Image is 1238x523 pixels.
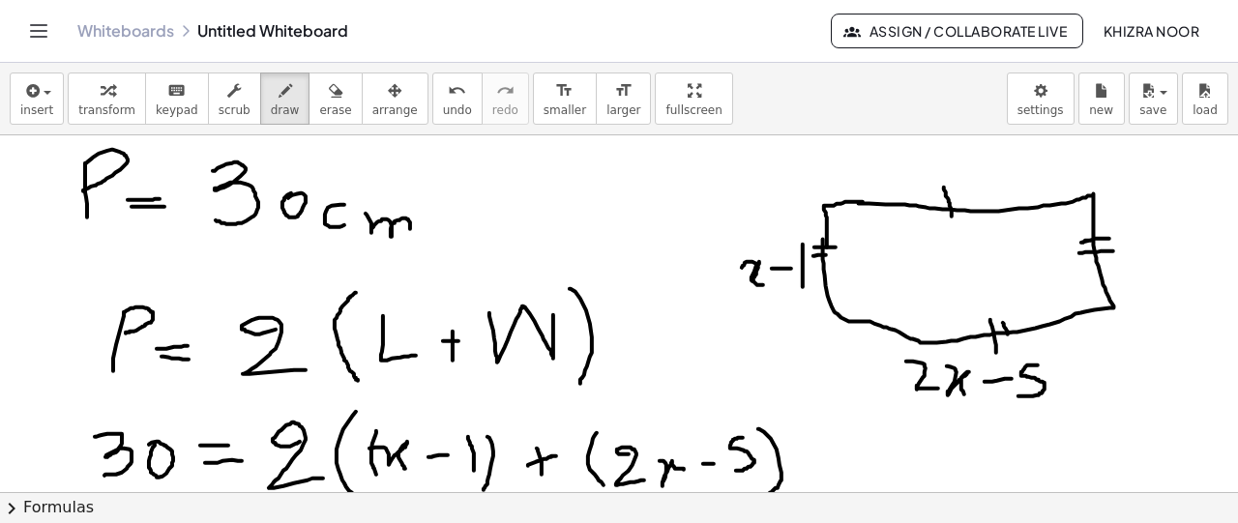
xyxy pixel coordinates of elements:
[1007,73,1075,125] button: settings
[831,14,1083,48] button: Assign / Collaborate Live
[555,79,574,102] i: format_size
[167,79,186,102] i: keyboard
[362,73,428,125] button: arrange
[1193,103,1218,117] span: load
[271,103,300,117] span: draw
[1089,103,1113,117] span: new
[847,22,1067,40] span: Assign / Collaborate Live
[68,73,146,125] button: transform
[1139,103,1166,117] span: save
[1017,103,1064,117] span: settings
[1182,73,1228,125] button: load
[1103,22,1199,40] span: Khizra Noor
[1078,73,1125,125] button: new
[533,73,597,125] button: format_sizesmaller
[77,21,174,41] a: Whiteboards
[606,103,640,117] span: larger
[443,103,472,117] span: undo
[309,73,362,125] button: erase
[544,103,586,117] span: smaller
[1129,73,1178,125] button: save
[219,103,251,117] span: scrub
[665,103,722,117] span: fullscreen
[596,73,651,125] button: format_sizelarger
[1087,14,1215,48] button: Khizra Noor
[655,73,732,125] button: fullscreen
[482,73,529,125] button: redoredo
[496,79,515,102] i: redo
[78,103,135,117] span: transform
[23,15,54,46] button: Toggle navigation
[20,103,53,117] span: insert
[432,73,483,125] button: undoundo
[10,73,64,125] button: insert
[260,73,310,125] button: draw
[156,103,198,117] span: keypad
[208,73,261,125] button: scrub
[319,103,351,117] span: erase
[492,103,518,117] span: redo
[614,79,633,102] i: format_size
[448,79,466,102] i: undo
[145,73,209,125] button: keyboardkeypad
[372,103,418,117] span: arrange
